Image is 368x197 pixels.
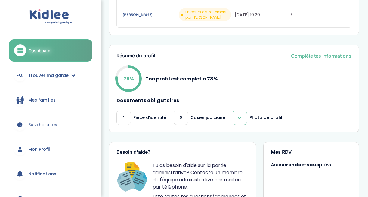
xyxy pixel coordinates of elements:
a: Complète tes informations [291,52,351,59]
span: Suivi horaires [28,122,57,128]
a: Trouver ma garde [9,65,92,86]
a: Mes familles [9,89,92,111]
h3: Résumé du profil [116,53,155,59]
span: [DATE] 10:20 [235,12,289,18]
p: Piece d'identité [133,114,166,121]
img: Happiness Officer [116,162,148,193]
h4: Documents obligatoires [116,98,351,103]
a: Dashboard [9,39,92,62]
h3: Besoin d'aide? [116,150,249,155]
p: 78% [123,75,134,83]
span: Trouver ma garde [28,72,69,79]
span: Aucun prévu [271,161,333,168]
span: Mes familles [28,97,56,103]
span: 1 [123,114,125,121]
a: Suivi horaires [9,114,92,135]
a: [PERSON_NAME] [123,11,178,18]
span: 0 [180,114,182,121]
p: Photo de profil [249,114,282,121]
p: Tu as besoin d'aide sur la partie administrative? Contacte un membre de l'équipe administrative p... [153,162,249,191]
h3: Mes RDV [271,150,351,155]
span: Dashboard [29,47,51,54]
p: Ton profil est complet à 78%. [145,75,219,83]
img: logo.svg [29,9,72,24]
p: Casier judiciaire [190,114,225,121]
span: Notifications [28,171,56,177]
span: Mon Profil [28,146,50,153]
a: Mon Profil [9,138,92,160]
strong: rendez-vous [286,161,319,168]
a: Notifications [9,163,92,185]
span: En cours de traitement par [PERSON_NAME] [185,9,229,20]
span: / [290,12,345,18]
